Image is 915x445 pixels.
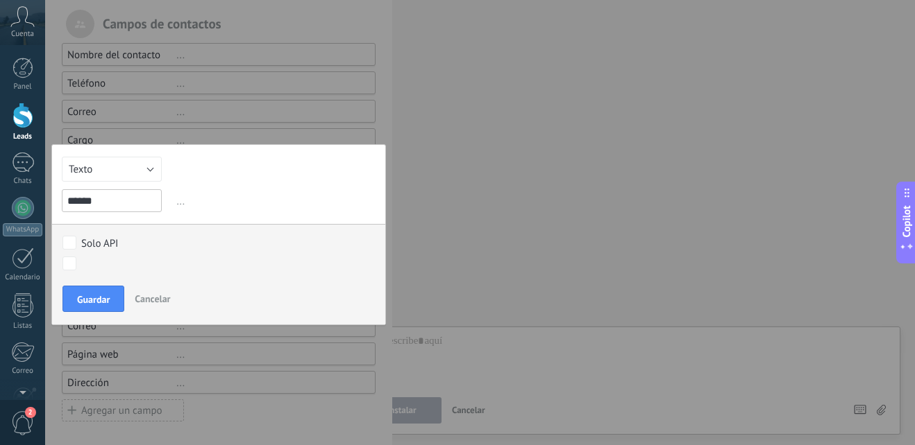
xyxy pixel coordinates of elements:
[69,163,92,176] span: Texto
[129,286,176,312] button: Cancelar
[62,157,162,182] button: Texto
[900,206,914,238] span: Copilot
[81,237,118,250] div: Solo API
[62,286,124,312] button: Guardar
[77,295,110,304] span: Guardar
[174,190,376,213] span: ...
[135,293,170,305] span: Cancelar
